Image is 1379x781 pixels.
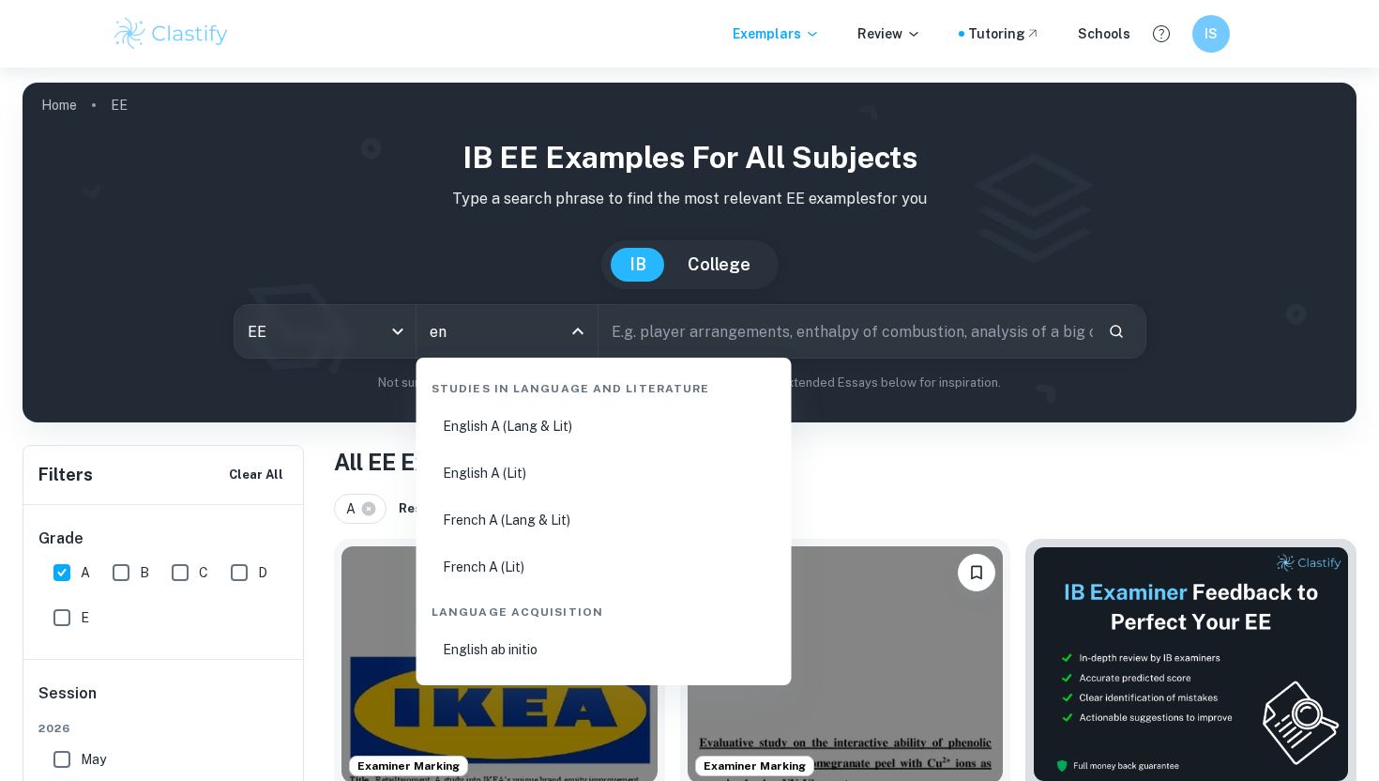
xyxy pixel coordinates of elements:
button: Reset All [394,495,460,523]
h1: IB EE examples for all subjects [38,135,1341,180]
button: College [669,248,769,282]
img: Clastify logo [112,15,231,53]
div: Studies in Language and Literature [424,365,784,405]
p: Exemplars [733,23,820,44]
li: English A (Lit) [424,452,784,495]
span: B [140,562,149,583]
li: English ab initio [424,628,784,671]
span: A [81,562,90,583]
span: 2026 [38,720,290,737]
input: E.g. player arrangements, enthalpy of combustion, analysis of a big city... [599,305,1093,358]
span: Examiner Marking [350,758,467,774]
a: Tutoring [968,23,1040,44]
p: EE [111,95,128,115]
a: Schools [1078,23,1130,44]
span: E [81,607,89,628]
button: Clear All [224,461,288,489]
button: IS [1192,15,1230,53]
p: Type a search phrase to find the most relevant EE examples for you [38,188,1341,210]
button: Search [1100,315,1132,347]
span: D [258,562,267,583]
span: C [199,562,208,583]
h6: Filters [38,462,93,488]
p: Review [857,23,921,44]
h1: All EE Examples [334,445,1356,479]
span: Examiner Marking [696,758,813,774]
div: A [334,494,386,524]
p: Not sure what to search for? You can always look through our example Extended Essays below for in... [38,374,1341,392]
a: Home [41,92,77,118]
button: Help and Feedback [1145,18,1177,50]
h6: IS [1201,23,1222,44]
h6: Session [38,682,290,720]
button: Bookmark [958,554,995,591]
button: IB [611,248,665,282]
img: profile cover [23,83,1356,422]
button: Close [565,318,591,345]
span: May [81,749,106,770]
div: EE [235,305,416,358]
li: French A (Lang & Lit) [424,498,784,542]
li: English B [424,675,784,718]
span: A [346,498,364,519]
li: French A (Lit) [424,545,784,589]
li: English A (Lang & Lit) [424,405,784,448]
div: Language Acquisition [424,589,784,628]
h6: Grade [38,528,290,550]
